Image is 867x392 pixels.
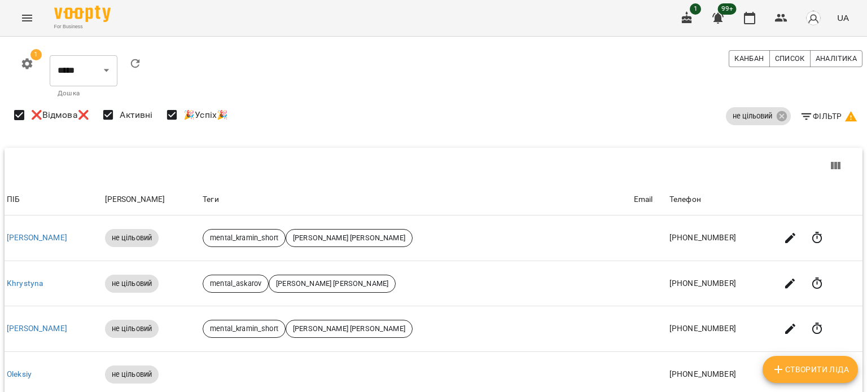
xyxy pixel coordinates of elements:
td: [PHONE_NUMBER] [667,306,774,352]
span: Список [775,52,805,65]
span: Створити Ліда [772,363,849,376]
span: UA [837,12,849,24]
button: Список [769,50,811,67]
a: Oleksiy [7,369,32,378]
div: [PERSON_NAME] [105,193,199,206]
button: Menu [14,5,41,32]
span: mental_kramin_short [203,233,285,243]
div: Table Toolbar [5,148,862,184]
button: UA [833,7,853,28]
span: ❌Відмова❌ [31,108,89,122]
a: Khrystyna [7,279,43,288]
button: Фільтр [795,106,862,126]
button: Канбан [729,50,769,67]
span: [PERSON_NAME] [PERSON_NAME] [286,324,412,334]
button: Аналітика [810,50,862,67]
div: не цільовий [726,107,791,125]
td: [PHONE_NUMBER] [667,261,774,306]
div: не цільовий [105,365,159,384]
span: For Business [54,23,111,30]
div: ПІБ [7,193,100,206]
span: 1 [690,3,701,15]
span: Фільтр [800,109,858,123]
span: не цільовий [105,369,159,380]
div: не цільовий [105,229,159,247]
button: View Columns [822,152,849,179]
span: Аналітика [816,52,857,65]
a: [PERSON_NAME] [7,324,67,333]
span: mental_kramin_short [203,324,285,334]
span: mental_askarov [203,279,268,289]
span: не цільовий [726,111,779,121]
span: 🎉Успіх🎉 [183,108,228,122]
span: [PERSON_NAME] [PERSON_NAME] [286,233,412,243]
span: не цільовий [105,324,159,334]
div: Email [634,193,665,206]
button: Створити Ліда [763,356,858,383]
span: [PERSON_NAME] [PERSON_NAME] [269,279,395,289]
div: не цільовий [105,320,159,338]
span: не цільовий [105,279,159,289]
a: [PERSON_NAME] [7,233,67,242]
div: Телефон [669,193,772,206]
td: [PHONE_NUMBER] [667,215,774,261]
span: не цільовий [105,233,159,243]
p: Дошка [58,88,110,99]
img: avatar_s.png [805,10,821,26]
span: 99+ [718,3,737,15]
span: 1 [30,49,42,60]
img: Voopty Logo [54,6,111,22]
span: Канбан [734,52,764,65]
div: не цільовий [105,275,159,293]
div: Теги [203,193,629,206]
span: Активні [120,108,152,122]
